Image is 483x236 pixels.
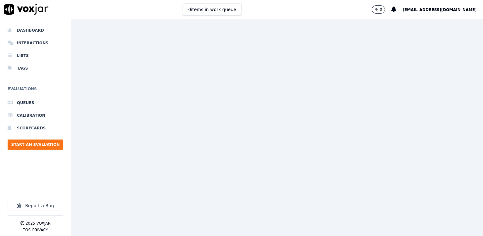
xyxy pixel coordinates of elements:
button: Report a Bug [8,201,63,210]
a: Queues [8,96,63,109]
a: Tags [8,62,63,75]
p: 0 [380,7,382,12]
button: 0items in work queue [183,3,241,16]
a: Dashboard [8,24,63,37]
button: 0 [372,5,391,14]
button: TOS [23,227,30,233]
a: Scorecards [8,122,63,134]
a: Lists [8,49,63,62]
a: Interactions [8,37,63,49]
h6: Evaluations [8,85,63,96]
button: Start an Evaluation [8,140,63,150]
img: voxjar logo [4,4,49,15]
span: [EMAIL_ADDRESS][DOMAIN_NAME] [403,8,477,12]
button: Privacy [32,227,48,233]
button: [EMAIL_ADDRESS][DOMAIN_NAME] [403,6,483,13]
a: Calibration [8,109,63,122]
p: 2025 Voxjar [26,221,51,226]
button: 0 [372,5,385,14]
